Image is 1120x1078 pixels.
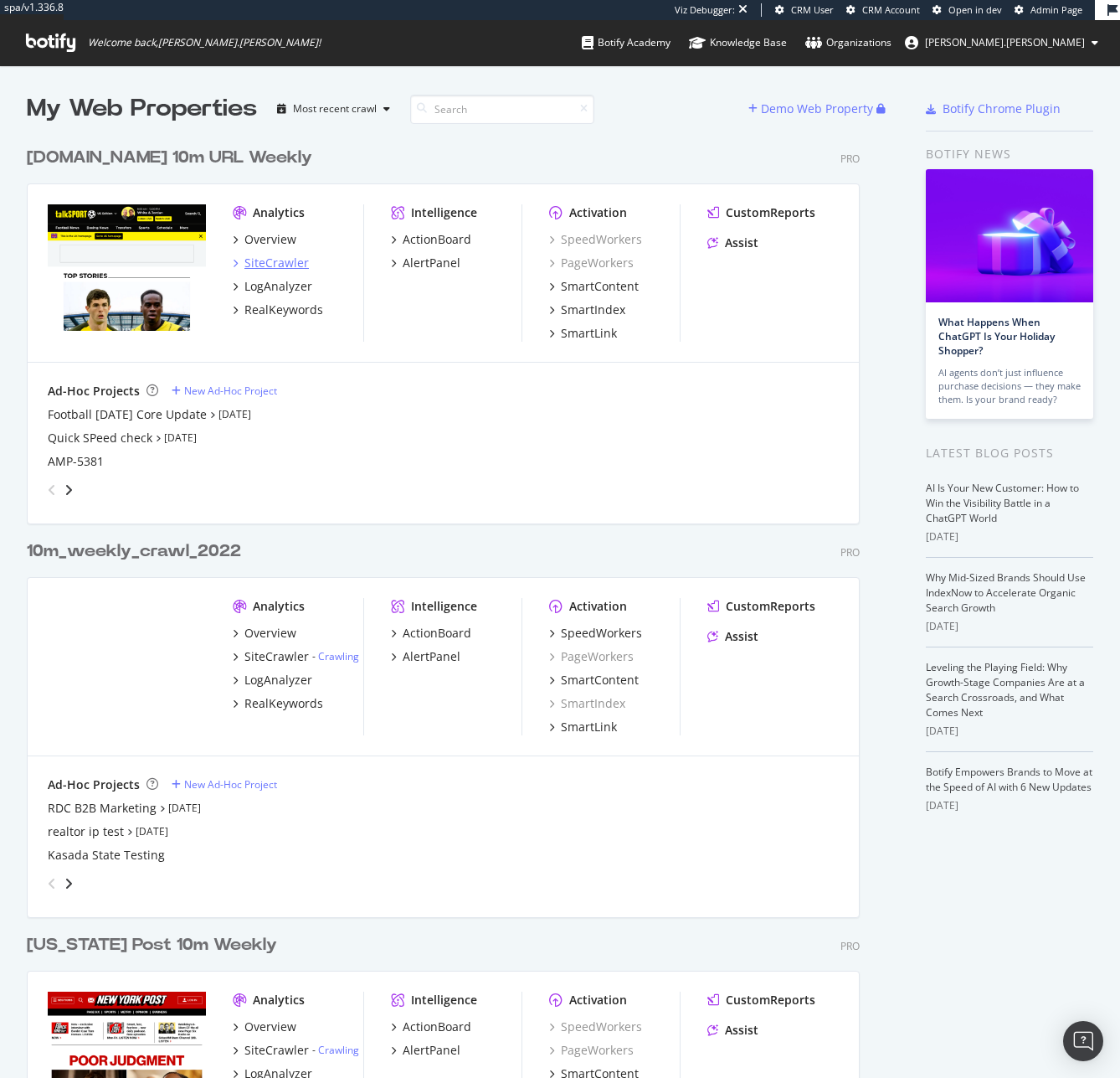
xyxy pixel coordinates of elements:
[136,824,168,838] a: [DATE]
[748,101,876,116] a: Demo Web Property
[27,146,319,170] a: [DOMAIN_NAME] 10m URL Weekly
[27,539,241,564] div: 10m_weekly_crawl_2022
[244,231,296,248] div: Overview
[270,95,397,122] button: Most recent crawl
[253,598,305,615] div: Analytics
[233,625,296,642] a: Overview
[582,20,670,65] a: Botify Academy
[244,695,323,712] div: RealKeywords
[48,823,124,840] a: realtor ip test
[218,407,251,421] a: [DATE]
[233,302,323,318] a: RealKeywords
[403,231,471,248] div: ActionBoard
[805,20,891,65] a: Organizations
[707,235,758,251] a: Assist
[244,278,312,295] div: LogAnalyzer
[27,146,312,170] div: [DOMAIN_NAME] 10m URL Weekly
[48,430,152,446] div: Quick SPeed check
[293,104,377,114] div: Most recent crawl
[791,3,834,16] span: CRM User
[926,169,1093,302] img: What Happens When ChatGPT Is Your Holiday Shopper?
[569,204,627,221] div: Activation
[926,145,1093,163] div: Botify news
[938,366,1081,406] div: AI agents don’t just influence purchase decisions — they make them. Is your brand ready?
[775,3,834,17] a: CRM User
[926,570,1086,615] a: Why Mid-Sized Brands Should Use IndexNow to Accelerate Organic Search Growth
[926,724,1093,739] div: [DATE]
[891,29,1112,56] button: [PERSON_NAME].[PERSON_NAME]
[926,444,1093,462] div: Latest Blog Posts
[675,3,735,17] div: Viz Debugger:
[943,101,1061,117] div: Botify Chrome Plugin
[391,648,460,665] a: AlertPanel
[725,1022,758,1039] div: Assist
[569,598,627,615] div: Activation
[561,625,642,642] div: SpeedWorkers
[549,302,625,318] a: SmartIndex
[233,1042,359,1059] a: SiteCrawler- Crawling
[41,477,63,503] div: angle-left
[549,625,642,642] a: SpeedWorkers
[689,20,787,65] a: Knowledge Base
[549,255,634,271] a: PageWorkers
[403,255,460,271] div: AlertPanel
[411,598,477,615] div: Intelligence
[926,660,1085,720] a: Leveling the Playing Field: Why Growth-Stage Companies Are at a Search Crossroads, and What Comes...
[549,231,642,248] div: SpeedWorkers
[391,231,471,248] a: ActionBoard
[948,3,1002,16] span: Open in dev
[253,992,305,1008] div: Analytics
[549,278,639,295] a: SmartContent
[244,672,312,689] div: LogAnalyzer
[549,672,639,689] a: SmartContent
[862,3,920,16] span: CRM Account
[549,695,625,712] a: SmartIndex
[233,1019,296,1035] a: Overview
[27,539,248,564] a: 10m_weekly_crawl_2022
[549,648,634,665] a: PageWorkers
[707,628,758,645] a: Assist
[926,101,1061,117] a: Botify Chrome Plugin
[63,875,74,892] div: angle-right
[925,35,1085,49] span: jessica.jordan
[63,482,74,498] div: angle-right
[27,933,284,957] a: [US_STATE] Post 10m Weekly
[549,1019,642,1035] div: SpeedWorkers
[391,255,460,271] a: AlertPanel
[244,1042,309,1059] div: SiteCrawler
[926,798,1093,813] div: [DATE]
[761,101,873,117] div: Demo Web Property
[48,453,104,470] a: AMP-5381
[726,598,815,615] div: CustomReports
[926,765,1092,794] a: Botify Empowers Brands to Move at the Speed of AI with 6 New Updates
[549,325,617,342] a: SmartLink
[48,776,140,793] div: Ad-Hoc Projects
[549,1042,634,1059] a: PageWorkers
[233,672,312,689] a: LogAnalyzer
[88,36,321,49] span: Welcome back, [PERSON_NAME].[PERSON_NAME] !
[391,1042,460,1059] a: AlertPanel
[48,800,157,817] a: RDC B2B Marketing
[244,255,309,271] div: SiteCrawler
[725,235,758,251] div: Assist
[561,278,639,295] div: SmartContent
[233,648,359,665] a: SiteCrawler- Crawling
[707,1022,758,1039] a: Assist
[244,625,296,642] div: Overview
[707,598,815,615] a: CustomReports
[391,1019,471,1035] a: ActionBoard
[48,847,165,864] div: Kasada State Testing
[164,431,197,445] a: [DATE]
[582,34,670,51] div: Botify Academy
[926,619,1093,634] div: [DATE]
[1015,3,1082,17] a: Admin Page
[549,719,617,735] a: SmartLink
[233,231,296,248] a: Overview
[244,648,309,665] div: SiteCrawler
[748,95,876,122] button: Demo Web Property
[707,992,815,1008] a: CustomReports
[48,204,206,331] img: talksport.com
